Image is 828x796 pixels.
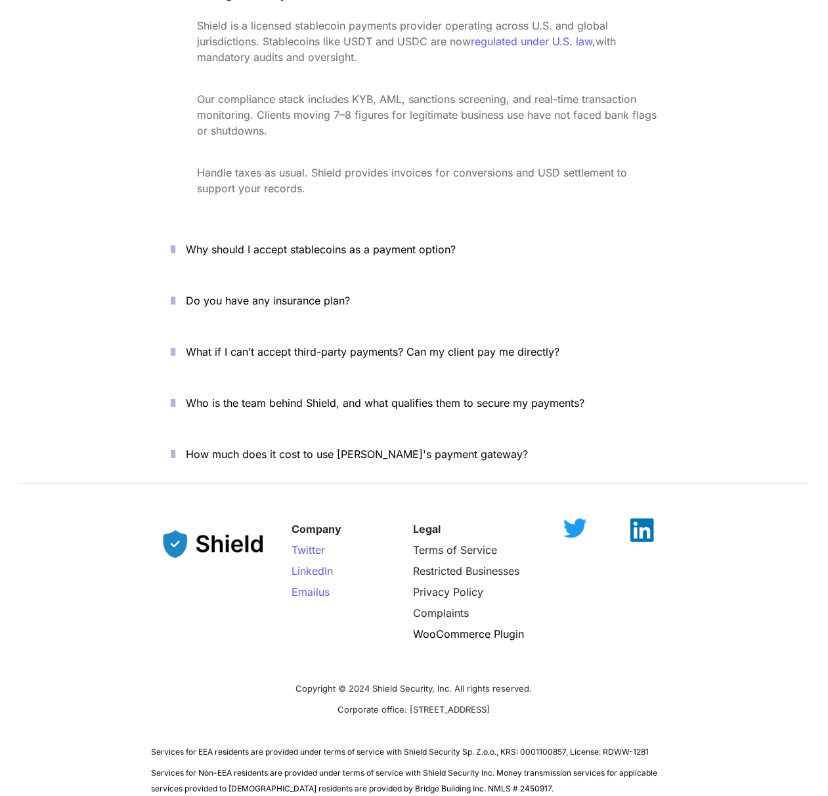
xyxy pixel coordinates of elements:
[318,585,330,598] span: us
[198,19,612,48] span: Shield is a licensed stablecoin payments provider operating across U.S. and global jurisdictions....
[296,683,533,694] span: Copyright © 2024 Shield Security, Inc. All rights reserved.
[292,585,330,598] a: Emailus
[186,243,456,256] span: Why should I accept stablecoins as a payment option?
[413,606,469,619] a: Complaints
[292,564,333,577] a: LinkedIn
[152,15,677,219] div: Is this legal? Will my bank shut me down? What about taxes?
[471,35,596,48] a: regulated under U.S. law,
[152,331,677,372] button: What if I can’t accept third-party payments? Can my client pay me directly?
[413,522,441,535] strong: Legal
[413,564,519,577] a: Restricted Businesses
[198,35,620,64] span: with mandatory audits and oversight.
[292,585,318,598] span: Email
[413,627,524,640] a: WooCommerce Plugin
[198,166,631,195] span: Handle taxes as usual. Shield provides invoices for conversions and USD settlement to support you...
[292,543,325,556] a: Twitter
[152,768,660,793] span: Services for Non-EEA residents are provided under terms of service with Shield Security Inc. Mone...
[198,93,661,137] span: Our compliance stack includes KYB, AML, sanctions screening, and real-time transaction monitoring...
[186,345,560,358] span: What if I can’t accept third-party payments? Can my client pay me directly?
[413,585,483,598] a: Privacy Policy
[152,747,649,757] span: Services for EEA residents are provided under terms of service with Shield Security Sp. Z.o.o., K...
[186,448,529,461] span: How much does it cost to use [PERSON_NAME]'s payment gateway?
[413,543,497,556] a: Terms of Service
[152,280,677,321] button: Do you have any insurance plan?
[338,704,490,715] span: Corporate office: [STREET_ADDRESS]
[152,383,677,423] button: Who is the team behind Shield, and what qualifies them to secure my payments?
[292,522,341,535] strong: Company
[186,396,585,409] span: Who is the team behind Shield, and what qualifies them to secure my payments?
[152,434,677,474] button: How much does it cost to use [PERSON_NAME]'s payment gateway?
[186,294,351,307] span: Do you have any insurance plan?
[152,229,677,270] button: Why should I accept stablecoins as a payment option?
